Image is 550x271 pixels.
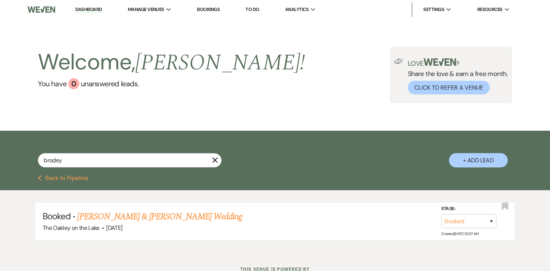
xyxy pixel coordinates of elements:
[38,47,305,78] h2: Welcome,
[28,2,55,17] img: Weven Logo
[394,58,403,64] img: loud-speaker-illustration.svg
[403,58,508,94] div: Share the love & earn a free month.
[245,6,259,12] a: To Do
[106,224,122,232] span: [DATE]
[68,78,79,89] div: 0
[38,153,222,167] input: Search by name, event date, email address or phone number
[43,210,71,222] span: Booked
[38,78,305,89] a: You have 0 unanswered leads.
[441,231,478,236] span: Created: [DATE] 10:07 AM
[75,6,102,13] a: Dashboard
[423,6,444,13] span: Settings
[38,175,88,181] button: Back to Pipeline
[43,224,100,232] span: The Oakley on the Lake
[441,205,496,213] label: Stage:
[449,153,508,167] button: + Add Lead
[285,6,309,13] span: Analytics
[408,81,490,94] button: Click to Refer a Venue
[77,210,242,223] a: [PERSON_NAME] & [PERSON_NAME] Wedding
[408,58,508,67] p: Love ?
[128,6,164,13] span: Manage Venues
[424,58,456,66] img: weven-logo-green.svg
[135,46,305,80] span: [PERSON_NAME] !
[477,6,503,13] span: Resources
[197,6,220,12] a: Bookings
